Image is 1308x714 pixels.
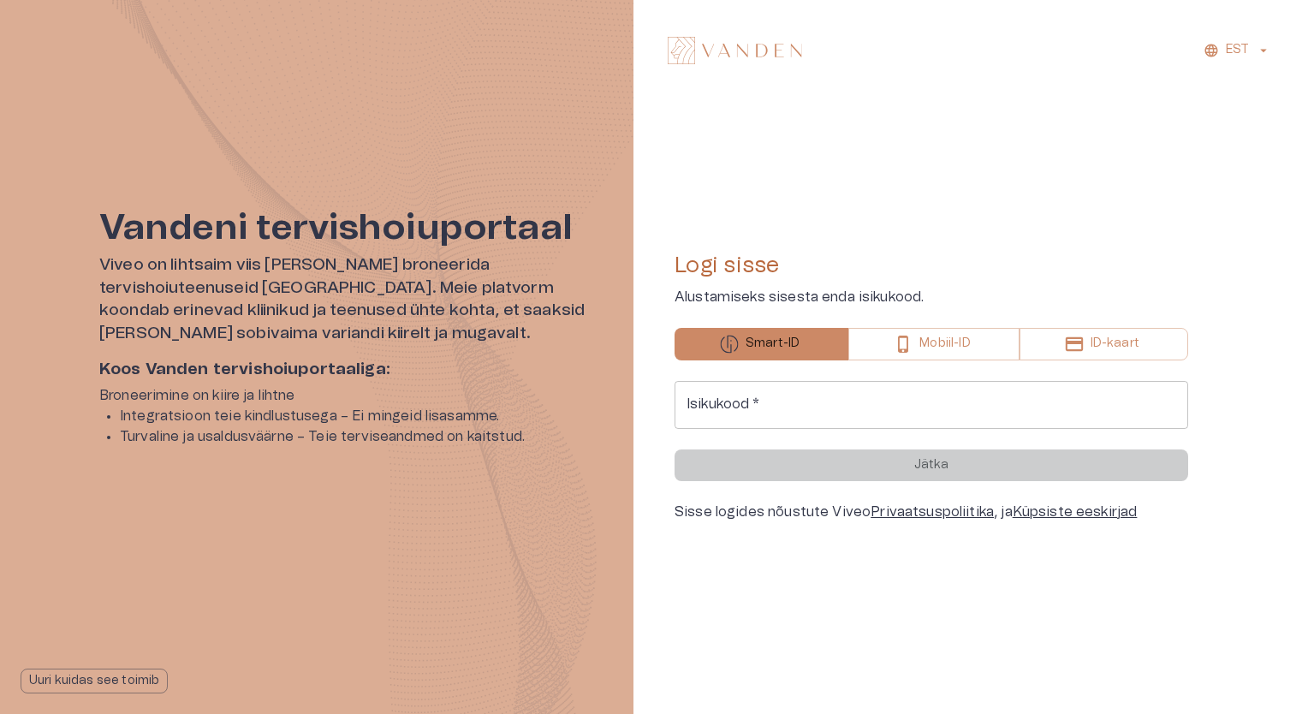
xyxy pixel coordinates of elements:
button: Mobiil-ID [848,328,1019,360]
p: Smart-ID [746,335,800,353]
button: ID-kaart [1020,328,1188,360]
a: Küpsiste eeskirjad [1013,505,1138,519]
button: Smart-ID [675,328,848,360]
p: ID-kaart [1091,335,1139,353]
img: Vanden logo [668,37,802,64]
p: EST [1226,41,1249,59]
button: Uuri kuidas see toimib [21,669,168,693]
div: Sisse logides nõustute Viveo , ja [675,502,1188,522]
p: Alustamiseks sisesta enda isikukood. [675,287,1188,307]
a: Privaatsuspoliitika [871,505,994,519]
iframe: Help widget launcher [1174,636,1308,684]
p: Mobiil-ID [919,335,970,353]
h4: Logi sisse [675,252,1188,279]
button: EST [1201,38,1274,62]
p: Uuri kuidas see toimib [29,672,159,690]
